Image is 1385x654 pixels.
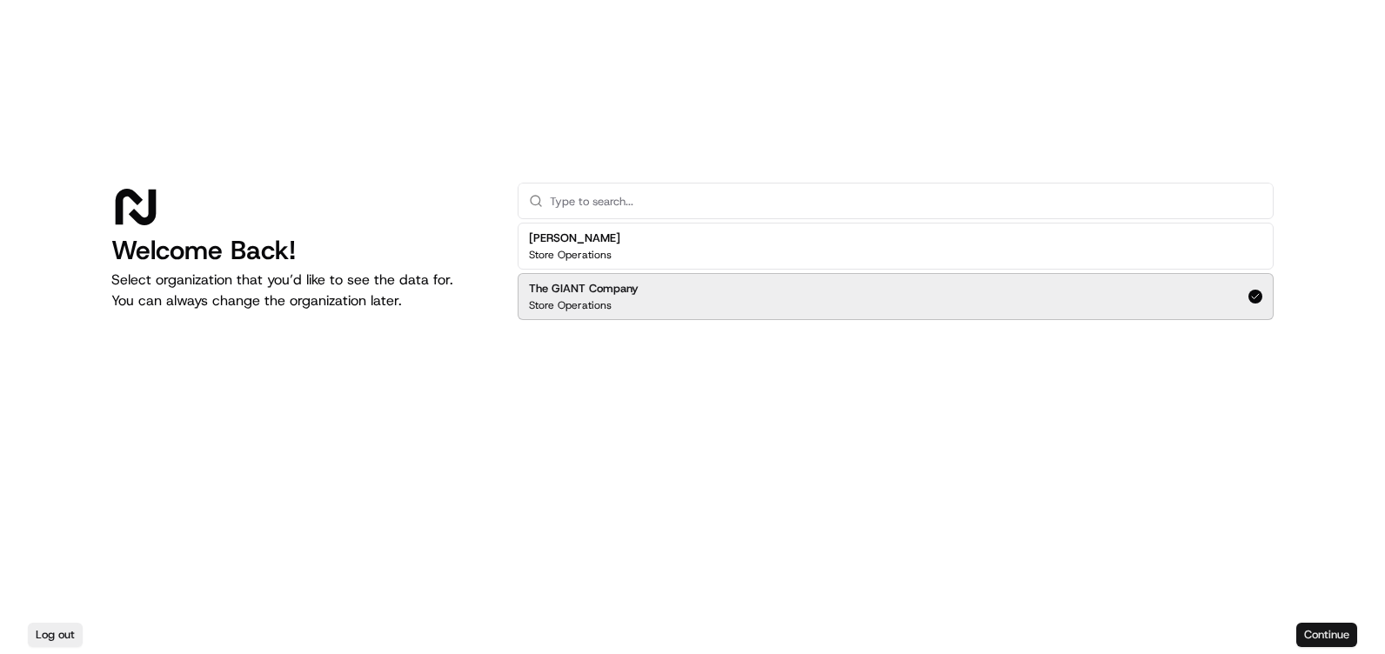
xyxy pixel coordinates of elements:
input: Type to search... [550,184,1262,218]
button: Log out [28,623,83,647]
p: Store Operations [529,298,612,312]
div: Suggestions [518,219,1274,324]
h2: The GIANT Company [529,281,639,297]
h1: Welcome Back! [111,235,490,266]
p: Store Operations [529,248,612,262]
button: Continue [1296,623,1357,647]
p: Select organization that you’d like to see the data for. You can always change the organization l... [111,270,490,311]
h2: [PERSON_NAME] [529,230,620,246]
